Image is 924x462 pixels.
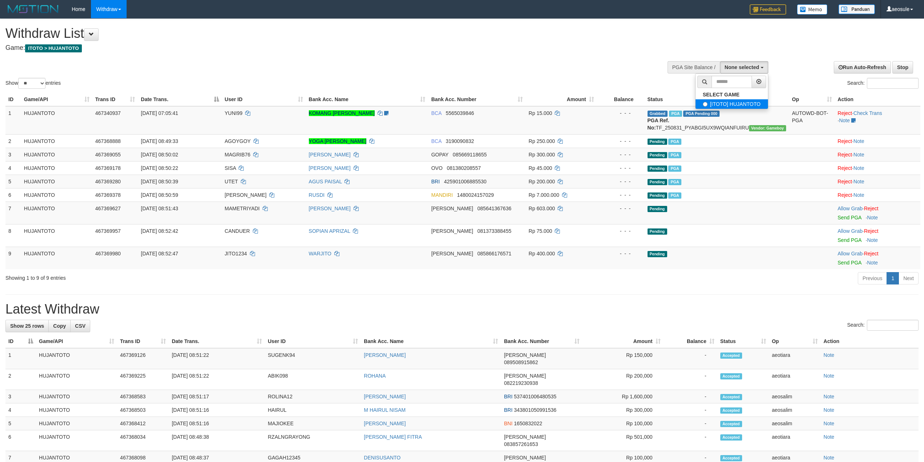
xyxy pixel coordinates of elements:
[95,138,121,144] span: 467368888
[141,138,178,144] span: [DATE] 08:49:33
[648,228,667,235] span: Pending
[529,110,552,116] span: Rp 15.000
[95,152,121,158] span: 467369055
[717,335,769,348] th: Status: activate to sort column ascending
[835,202,920,224] td: ·
[645,93,789,106] th: Status
[504,394,512,399] span: BRI
[265,369,361,390] td: ABIK098
[529,228,552,234] span: Rp 75.000
[18,78,45,89] select: Showentries
[703,92,740,97] b: SELECT GAME
[824,407,835,413] a: Note
[648,166,667,172] span: Pending
[75,323,85,329] span: CSV
[858,272,887,284] a: Previous
[720,421,742,427] span: Accepted
[265,417,361,430] td: MAJIOKEE
[835,106,920,135] td: · ·
[364,434,422,440] a: [PERSON_NAME] FITRA
[529,138,555,144] span: Rp 250.000
[431,138,441,144] span: BCA
[847,78,919,89] label: Search:
[864,251,879,256] a: Reject
[864,206,879,211] a: Reject
[749,125,786,131] span: Vendor URL: https://payment21.1velocity.biz
[720,61,768,73] button: None selected
[222,93,306,106] th: User ID: activate to sort column ascending
[446,138,474,144] span: Copy 3190090832 to clipboard
[95,228,121,234] span: 467369957
[648,192,667,199] span: Pending
[169,369,265,390] td: [DATE] 08:51:22
[117,369,169,390] td: 467369225
[769,348,821,369] td: aeotiara
[720,373,742,379] span: Accepted
[48,320,71,332] a: Copy
[431,228,473,234] span: [PERSON_NAME]
[853,138,864,144] a: Note
[21,224,92,247] td: HUJANTOTO
[5,44,609,52] h4: Game:
[839,118,850,123] a: Note
[5,188,21,202] td: 6
[225,251,247,256] span: JITO1234
[169,417,265,430] td: [DATE] 08:51:16
[364,421,406,426] a: [PERSON_NAME]
[169,348,265,369] td: [DATE] 08:51:22
[225,179,238,184] span: UTET
[769,403,821,417] td: aeosalim
[444,179,486,184] span: Copy 425901006885530 to clipboard
[92,93,138,106] th: Trans ID: activate to sort column ascending
[769,430,821,451] td: aeotiara
[36,348,117,369] td: HUJANTOTO
[10,323,44,329] span: Show 25 rows
[600,178,642,185] div: - - -
[141,228,178,234] span: [DATE] 08:52:42
[5,224,21,247] td: 8
[853,179,864,184] a: Note
[21,175,92,188] td: HUJANTOTO
[648,111,668,117] span: Grabbed
[838,215,861,220] a: Send PGA
[582,369,664,390] td: Rp 200,000
[838,110,852,116] a: Reject
[141,192,178,198] span: [DATE] 08:50:59
[70,320,90,332] a: CSV
[600,164,642,172] div: - - -
[769,369,821,390] td: aeotiara
[892,61,913,73] a: Stop
[21,247,92,269] td: HUJANTOTO
[529,251,555,256] span: Rp 400.000
[36,369,117,390] td: HUJANTOTO
[529,152,555,158] span: Rp 300.000
[225,192,267,198] span: [PERSON_NAME]
[838,260,861,266] a: Send PGA
[117,417,169,430] td: 467368412
[265,390,361,403] td: ROLINA12
[309,165,351,171] a: [PERSON_NAME]
[504,352,546,358] span: [PERSON_NAME]
[835,224,920,247] td: ·
[141,152,178,158] span: [DATE] 08:50:02
[838,228,864,234] span: ·
[95,165,121,171] span: 467369178
[141,251,178,256] span: [DATE] 08:52:47
[5,148,21,161] td: 3
[504,434,546,440] span: [PERSON_NAME]
[117,403,169,417] td: 467368503
[838,192,852,198] a: Reject
[5,369,36,390] td: 2
[504,380,538,386] span: Copy 082219230938 to clipboard
[703,102,708,107] input: [ITOTO] HUJANTOTO
[824,455,835,461] a: Note
[141,179,178,184] span: [DATE] 08:50:39
[5,26,609,41] h1: Withdraw List
[529,165,552,171] span: Rp 45.000
[824,434,835,440] a: Note
[309,110,375,116] a: KOMANG [PERSON_NAME]
[95,251,121,256] span: 467369980
[696,99,768,109] label: [ITOTO] HUJANTOTO
[648,118,669,131] b: PGA Ref. No:
[169,430,265,451] td: [DATE] 08:48:38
